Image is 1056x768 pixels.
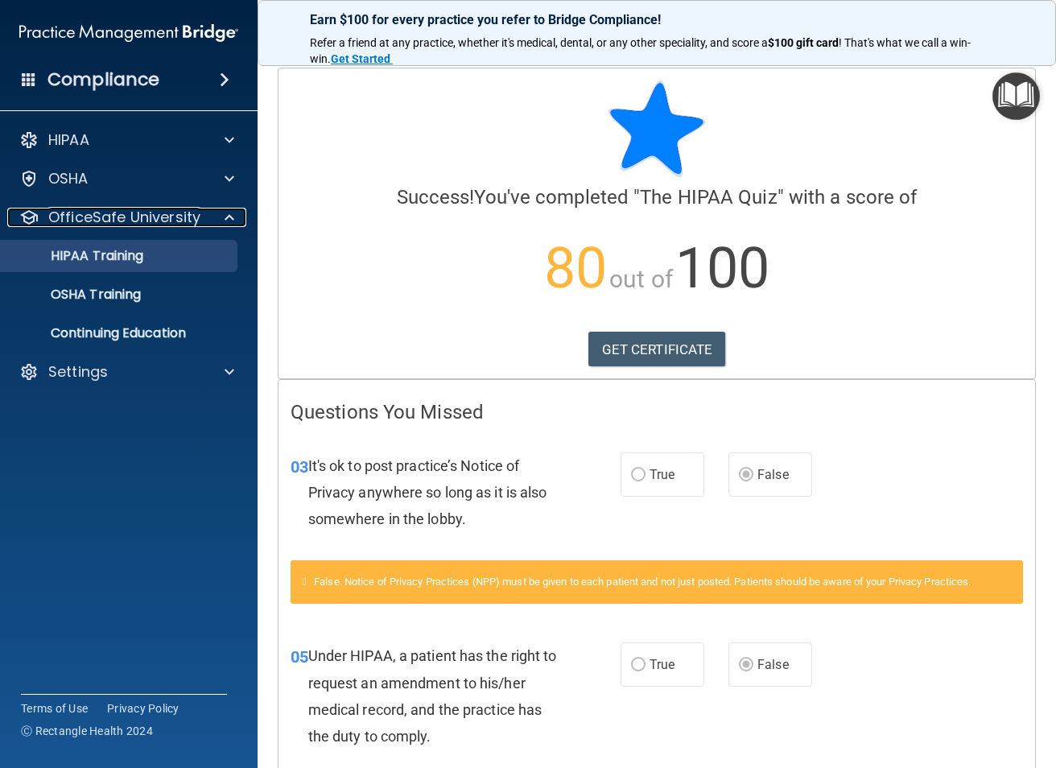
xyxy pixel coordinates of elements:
[10,287,141,303] p: OSHA Training
[19,17,238,49] img: PMB logo
[992,72,1040,120] button: Open Resource Center
[48,130,89,150] p: HIPAA
[19,130,234,150] a: HIPAA
[675,235,769,301] span: 100
[291,187,1023,208] h4: You've completed " " with a score of
[608,81,705,177] img: blue-star-rounded.9d042014.png
[739,469,753,481] input: False
[310,36,768,49] span: Refer a friend at any practice, whether it's medical, dental, or any other speciality, and score a
[308,647,557,745] span: Under HIPAA, a patient has the right to request an amendment to his/her medical record, and the p...
[739,659,753,671] input: False
[310,12,1004,27] p: Earn $100 for every practice you refer to Bridge Compliance!
[331,52,390,65] strong: Get Started
[544,235,607,301] span: 80
[19,169,234,188] a: OSHA
[107,700,179,716] a: Privacy Policy
[757,657,789,672] span: False
[308,457,547,527] span: It's ok to post practice’s Notice of Privacy anywhere so long as it is also somewhere in the lobby.
[631,469,646,481] input: True
[19,362,234,382] a: Settings
[609,265,673,293] span: out of
[397,186,475,209] span: Success!
[48,169,89,188] p: OSHA
[757,467,789,482] span: False
[314,576,971,588] span: False. Notice of Privacy Practices (NPP) must be given to each patient and not just posted. Patie...
[48,362,108,382] p: Settings
[21,700,88,716] a: Terms of Use
[10,248,143,264] p: HIPAA Training
[291,457,308,477] span: 03
[331,52,393,65] a: Get Started
[588,332,726,367] a: GET CERTIFICATE
[310,36,971,65] span: ! That's what we call a win-win.
[21,723,153,739] span: Ⓒ Rectangle Health 2024
[650,467,674,482] span: True
[631,659,646,671] input: True
[291,647,308,667] span: 05
[650,657,674,672] span: True
[291,402,1023,423] h4: Questions You Missed
[768,36,839,49] strong: $100 gift card
[10,325,230,341] p: Continuing Education
[19,208,234,227] a: OfficeSafe University
[48,208,200,227] p: OfficeSafe University
[47,68,159,91] h4: Compliance
[640,186,777,209] span: The HIPAA Quiz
